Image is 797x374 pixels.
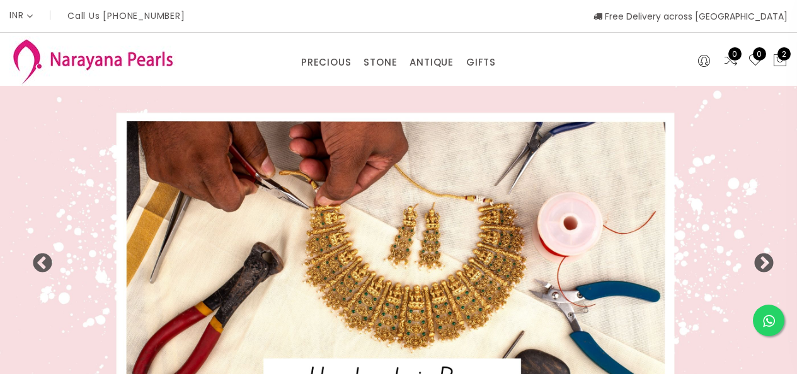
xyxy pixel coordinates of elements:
[410,53,454,72] a: ANTIQUE
[728,47,742,61] span: 0
[593,10,788,23] span: Free Delivery across [GEOGRAPHIC_DATA]
[67,11,185,20] p: Call Us [PHONE_NUMBER]
[753,47,766,61] span: 0
[777,47,791,61] span: 2
[301,53,351,72] a: PRECIOUS
[772,53,788,69] button: 2
[466,53,496,72] a: GIFTS
[32,253,44,266] button: Previous
[753,253,765,266] button: Next
[364,53,397,72] a: STONE
[723,53,738,69] a: 0
[748,53,763,69] a: 0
